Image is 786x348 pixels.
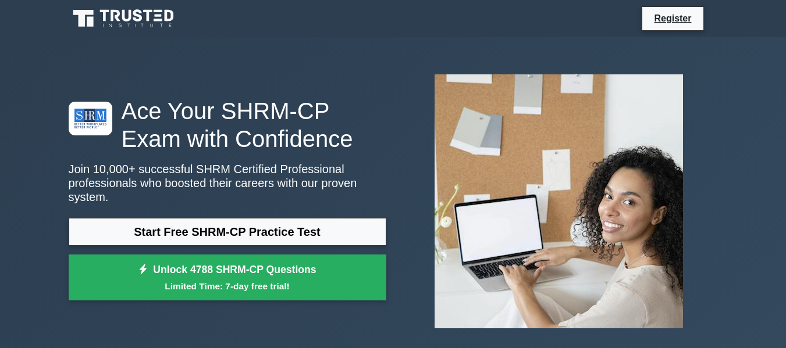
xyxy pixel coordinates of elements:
p: Join 10,000+ successful SHRM Certified Professional professionals who boosted their careers with ... [69,162,386,204]
small: Limited Time: 7-day free trial! [83,279,372,293]
a: Unlock 4788 SHRM-CP QuestionsLimited Time: 7-day free trial! [69,254,386,301]
a: Register [647,11,698,26]
h1: Ace Your SHRM-CP Exam with Confidence [69,97,386,153]
a: Start Free SHRM-CP Practice Test [69,218,386,246]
